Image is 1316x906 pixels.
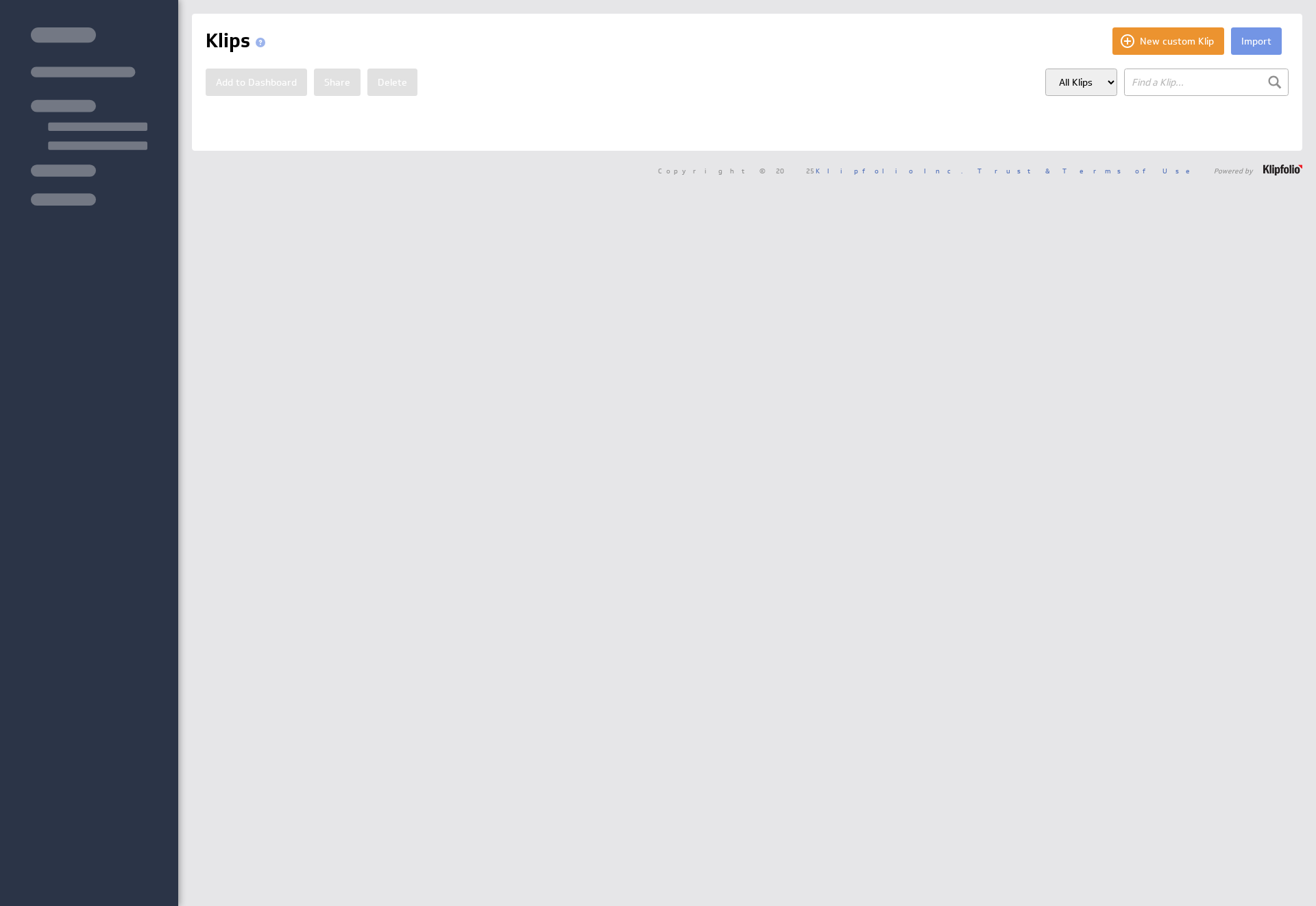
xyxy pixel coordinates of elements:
span: Copyright © 2025 [658,167,963,174]
a: Trust & Terms of Use [977,166,1199,175]
button: Import [1231,27,1282,55]
input: Find a Klip... [1124,69,1289,96]
button: New custom Klip [1112,27,1224,55]
a: Klipfolio Inc. [816,166,963,175]
img: skeleton-sidenav.svg [31,27,147,206]
span: Powered by [1214,167,1253,174]
button: Add to Dashboard [206,69,307,96]
button: Share [314,69,361,96]
h1: Klips [206,27,271,55]
img: logo-footer.png [1263,164,1302,175]
button: Delete [367,69,417,96]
